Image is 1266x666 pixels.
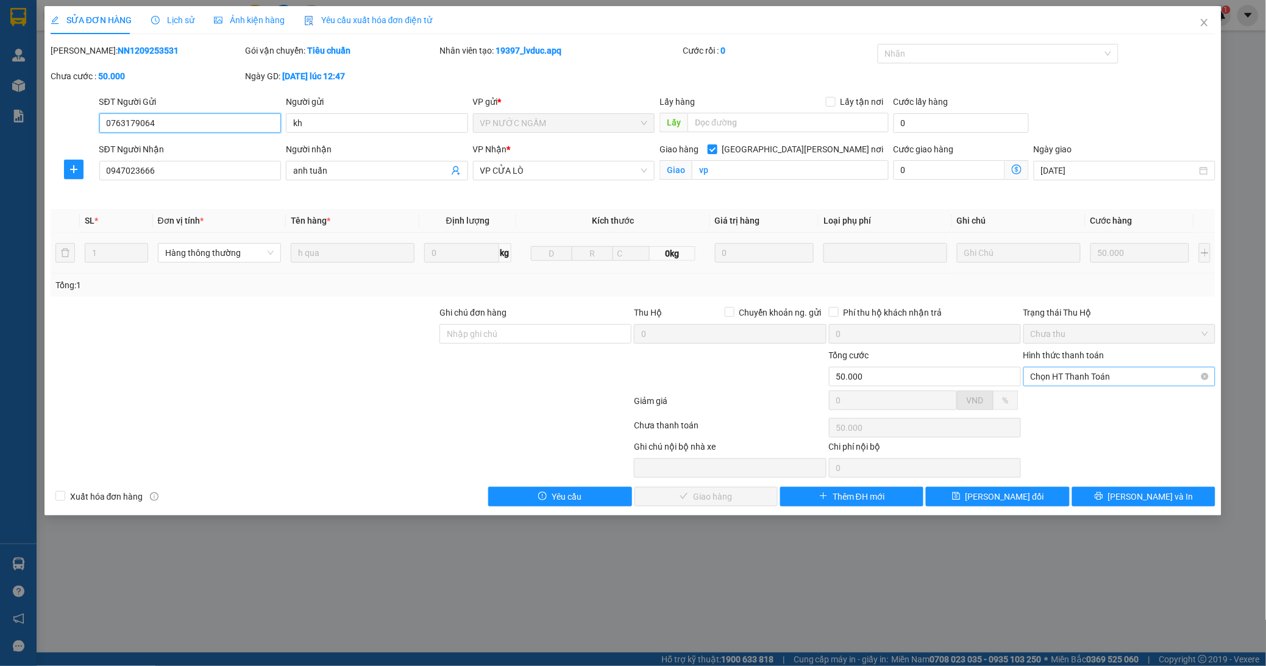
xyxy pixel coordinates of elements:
div: Cước rồi : [683,44,875,57]
span: Tổng cước [829,350,869,360]
div: Gói vận chuyển: [245,44,437,57]
span: kg [499,243,511,263]
span: VND [967,395,984,405]
span: close [1200,18,1209,27]
input: Cước lấy hàng [894,113,1029,133]
b: 19397_lvduc.apq [496,46,561,55]
span: VP CỬA LÒ [480,161,648,180]
span: Ảnh kiện hàng [214,15,285,25]
div: SĐT Người Nhận [99,143,282,156]
span: dollar-circle [1012,165,1022,174]
span: Giá trị hàng [715,216,760,225]
input: Cước giao hàng [894,160,1005,180]
span: Chọn HT Thanh Toán [1031,367,1208,386]
input: VD: Bàn, Ghế [291,243,414,263]
span: Tên hàng [291,216,330,225]
label: Ghi chú đơn hàng [439,308,507,317]
span: [PERSON_NAME] đổi [966,490,1044,503]
span: Yêu cầu xuất hóa đơn điện tử [304,15,433,25]
span: plus [819,492,828,501]
button: printer[PERSON_NAME] và In [1072,487,1215,506]
span: printer [1095,492,1103,501]
span: Đơn vị tính [158,216,204,225]
button: save[PERSON_NAME] đổi [926,487,1069,506]
span: info-circle [150,492,158,501]
div: Tổng: 1 [55,278,489,292]
div: Trạng thái Thu Hộ [1023,306,1215,319]
input: 0 [1090,243,1190,263]
div: Người gửi [286,95,468,108]
span: Chưa thu [1031,325,1208,343]
span: Giao [660,160,692,180]
input: Ghi Chú [957,243,1081,263]
button: delete [55,243,75,263]
div: SĐT Người Gửi [99,95,282,108]
div: Giảm giá [633,394,827,416]
span: [PERSON_NAME] và In [1108,490,1193,503]
label: Ngày giao [1034,144,1072,154]
div: Ngày GD: [245,69,437,83]
input: Ghi chú đơn hàng [439,324,631,344]
span: Cước hàng [1090,216,1133,225]
span: SỬA ĐƠN HÀNG [51,15,132,25]
label: Hình thức thanh toán [1023,350,1104,360]
span: VP Nhận [473,144,507,154]
span: Thu Hộ [634,308,662,317]
th: Loại phụ phí [819,209,952,233]
span: Yêu cầu [552,490,581,503]
div: Chi phí nội bộ [829,440,1021,458]
button: checkGiao hàng [635,487,778,506]
label: Cước lấy hàng [894,97,948,107]
input: C [613,246,650,261]
span: user-add [451,166,461,175]
label: Cước giao hàng [894,144,954,154]
span: Giao hàng [660,144,699,154]
strong: CHUYỂN PHÁT NHANH AN PHÚ QUÝ [31,10,119,49]
b: Tiêu chuẩn [307,46,350,55]
input: Dọc đường [688,113,888,132]
span: Chuyển khoản ng. gửi [734,306,827,319]
b: [DATE] lúc 12:47 [282,71,345,81]
input: Giao tận nơi [692,160,888,180]
div: Chưa thanh toán [633,419,827,440]
b: 50.000 [98,71,125,81]
span: [GEOGRAPHIC_DATA][PERSON_NAME] nơi [717,143,889,156]
span: clock-circle [151,16,160,24]
span: 0kg [650,246,695,261]
span: Xuất hóa đơn hàng [65,490,148,503]
th: Ghi chú [952,209,1086,233]
span: edit [51,16,59,24]
b: NN1209253531 [118,46,179,55]
span: save [952,492,961,501]
input: D [531,246,572,261]
span: Thêm ĐH mới [833,490,884,503]
div: Ghi chú nội bộ nhà xe [634,440,826,458]
button: plusThêm ĐH mới [780,487,923,506]
span: Hàng thông thường [165,244,274,262]
b: 0 [720,46,725,55]
span: Lấy [660,113,688,132]
span: SL [85,216,94,225]
span: Lịch sử [151,15,194,25]
input: 0 [715,243,814,263]
span: exclamation-circle [538,492,547,501]
span: % [1003,395,1009,405]
div: [PERSON_NAME]: [51,44,243,57]
img: logo [6,66,26,126]
div: Người nhận [286,143,468,156]
span: VP NƯỚC NGẦM [480,114,648,132]
span: Lấy hàng [660,97,695,107]
div: Chưa cước : [51,69,243,83]
span: Định lượng [446,216,489,225]
input: R [572,246,613,261]
input: Ngày giao [1041,164,1198,177]
span: Phí thu hộ khách nhận trả [839,306,947,319]
span: Kích thước [592,216,634,225]
span: Lấy tận nơi [836,95,889,108]
div: Nhân viên tạo: [439,44,680,57]
button: plus [1199,243,1211,263]
button: plus [64,160,84,179]
span: close-circle [1201,373,1209,380]
div: VP gửi [473,95,655,108]
button: exclamation-circleYêu cầu [488,487,631,506]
